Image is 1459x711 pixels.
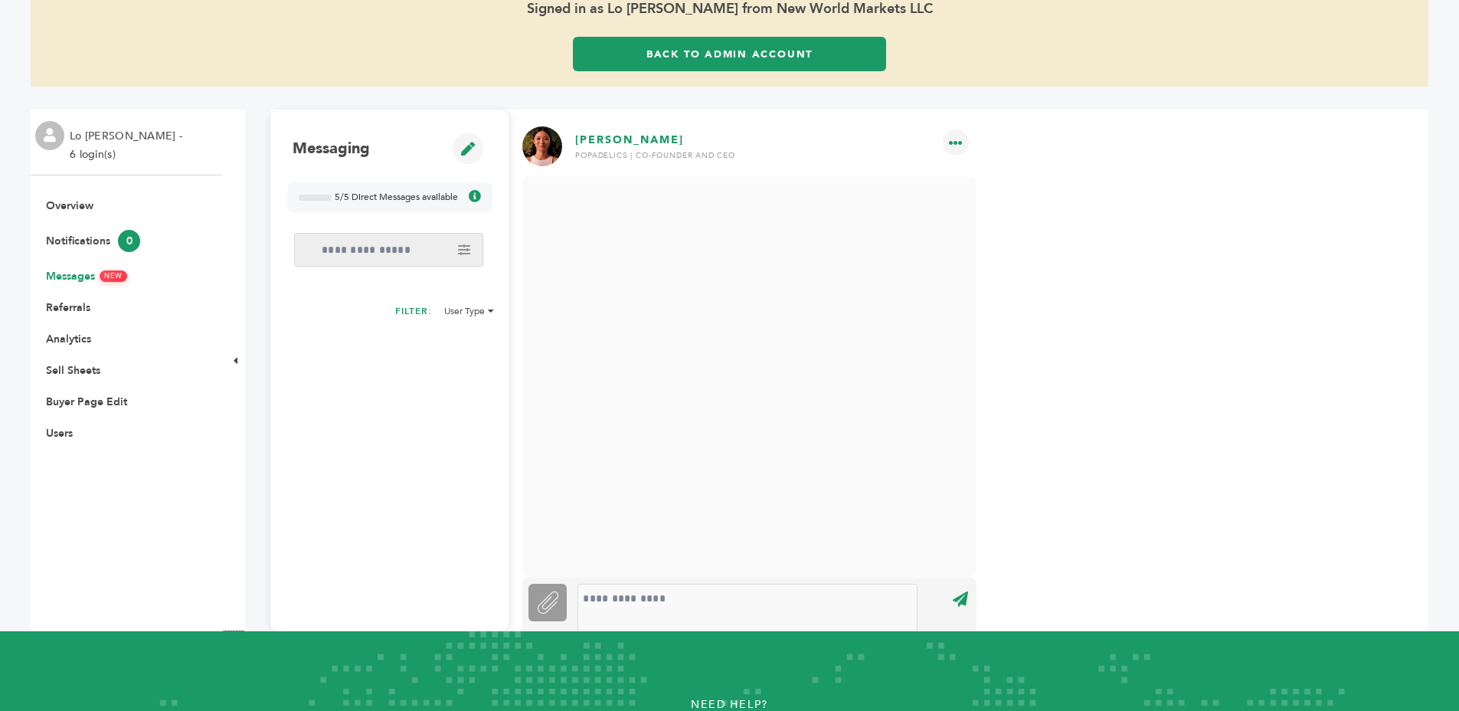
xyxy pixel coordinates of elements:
span: 5/5 Direct Messages available [335,191,458,204]
li: User Type [444,305,494,317]
h1: Messaging [293,139,370,159]
a: Notifications0 [46,234,140,248]
p: [PERSON_NAME] [575,133,684,166]
li: Lo [PERSON_NAME] - 6 login(s) [70,127,186,164]
h2: FILTER: [395,305,432,322]
span: 0 [118,230,140,252]
input: Search messages [294,233,483,267]
a: Analytics [46,332,91,346]
a: Back to Admin Account [573,37,886,71]
span: NEW [100,270,127,282]
a: Users [46,426,73,441]
div: Popadelics | Co-Founder and CEO [575,150,976,161]
img: profile.png [35,121,64,150]
a: Referrals [46,300,90,315]
a: Overview [46,198,93,213]
a: Sell Sheets [46,363,100,378]
label: Attachment File [528,584,567,621]
a: MessagesNEW [46,269,127,283]
a: Buyer Page Edit [46,395,127,409]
